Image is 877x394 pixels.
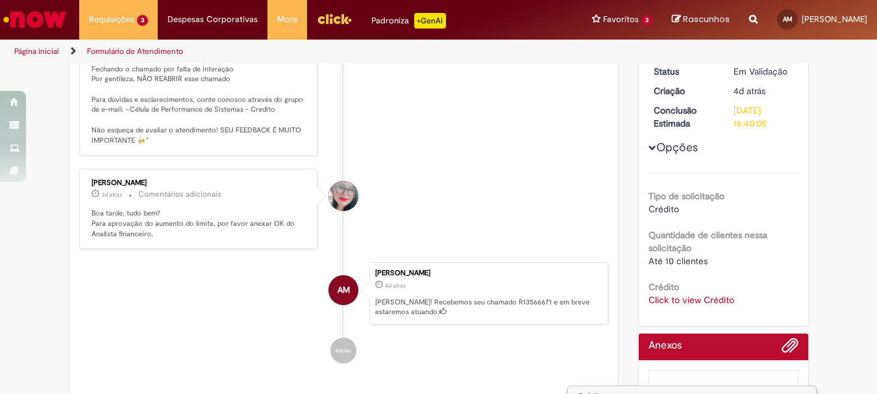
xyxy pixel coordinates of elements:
div: [PERSON_NAME] [375,269,601,277]
dt: Criação [644,84,724,97]
dt: Conclusão Estimada [644,104,724,130]
span: Até 10 clientes [648,255,708,267]
div: Padroniza [371,13,446,29]
span: Requisições [89,13,134,26]
b: Quantidade de clientes nessa solicitação [648,229,767,254]
div: 25/09/2025 13:40:01 [734,84,794,97]
span: Crédito [648,203,679,215]
img: click_logo_yellow_360x200.png [317,9,352,29]
span: 4d atrás [385,282,406,289]
span: 3 [137,15,148,26]
span: Favoritos [603,13,639,26]
b: Crédito [648,281,679,293]
span: 3d atrás [101,191,122,199]
p: +GenAi [414,13,446,29]
a: Rascunhos [672,14,730,26]
time: 26/09/2025 15:23:59 [101,191,122,199]
div: Em Validação [734,65,794,78]
span: Rascunhos [683,13,730,25]
div: Ana Beatriz Oliveira Martins [328,275,358,305]
div: Franciele Fernanda Melo dos Santos [328,181,358,211]
div: [PERSON_NAME] [92,179,308,187]
dt: Status [644,65,724,78]
a: Formulário de Atendimento [87,46,183,56]
div: [DATE] 16:40:05 [734,104,794,130]
span: More [277,13,297,26]
small: Comentários adicionais [138,189,221,200]
img: ServiceNow [1,6,68,32]
h2: Anexos [648,340,682,352]
span: 3 [641,15,652,26]
span: [PERSON_NAME] [802,14,867,25]
p: [PERSON_NAME]! Recebemos seu chamado R13566671 e em breve estaremos atuando. [375,297,601,317]
ul: Trilhas de página [10,40,575,64]
p: Fechando o chamado por falta de interação Por gentileza, NÃO REABRIR esse chamado Para dúvidas e ... [92,45,308,145]
span: AM [783,15,793,23]
button: Adicionar anexos [782,337,798,360]
span: Despesas Corporativas [167,13,258,26]
p: Boa tarde, tudo bem? Para aprovação do aumento do limite, por favor anexar OK do Analista finance... [92,208,308,239]
li: Ana Beatriz Oliveira Martins [79,262,609,325]
time: 25/09/2025 13:40:01 [734,85,765,97]
a: Click to view Crédito [648,294,734,306]
span: AM [338,275,350,306]
a: Página inicial [14,46,59,56]
time: 25/09/2025 13:40:01 [385,282,406,289]
b: Tipo de solicitação [648,190,724,202]
span: 4d atrás [734,85,765,97]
